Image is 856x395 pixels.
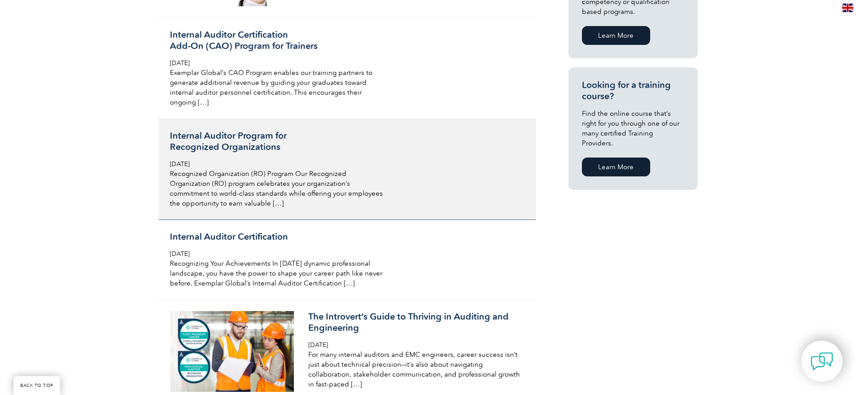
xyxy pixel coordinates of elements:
h3: The Introvert’s Guide to Thriving in Auditing and Engineering [308,311,521,334]
a: Internal Auditor Certification [DATE] Recognizing Your Achievements In [DATE] dynamic professiona... [159,220,536,300]
img: contact-chat.png [811,350,833,373]
a: Internal Auditor CertificationAdd-On (CAO) Program for Trainers [DATE] Exemplar Global’s CAO Prog... [159,18,536,119]
a: Internal Auditor Program forRecognized Organizations [DATE] Recognized Organization (RO) Program ... [159,119,536,220]
img: en [842,4,853,12]
a: Learn More [582,158,650,176]
img: internal-audits-300x195.jpg [170,311,294,392]
span: [DATE] [170,250,190,258]
span: [DATE] [170,160,190,168]
h3: Internal Auditor Certification Add-On (CAO) Program for Trainers [170,29,383,52]
span: [DATE] [170,59,190,67]
h3: Internal Auditor Program for Recognized Organizations [170,130,383,153]
span: [DATE] [308,341,328,349]
a: Learn More [582,26,650,45]
h3: Internal Auditor Certification [170,231,383,242]
p: Find the online course that’s right for you through one of our many certified Training Providers. [582,109,684,148]
h3: Looking for a training course? [582,79,684,102]
p: For many internal auditors and EMC engineers, career success isn’t just about technical precision... [308,350,521,389]
p: Exemplar Global’s CAO Program enables our training partners to generate additional revenue by gui... [170,68,383,107]
p: Recognized Organization (RO) Program Our Recognized Organization (RO) program celebrates your org... [170,169,383,208]
a: BACK TO TOP [13,376,60,395]
p: Recognizing Your Achievements In [DATE] dynamic professional landscape, you have the power to sha... [170,259,383,288]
